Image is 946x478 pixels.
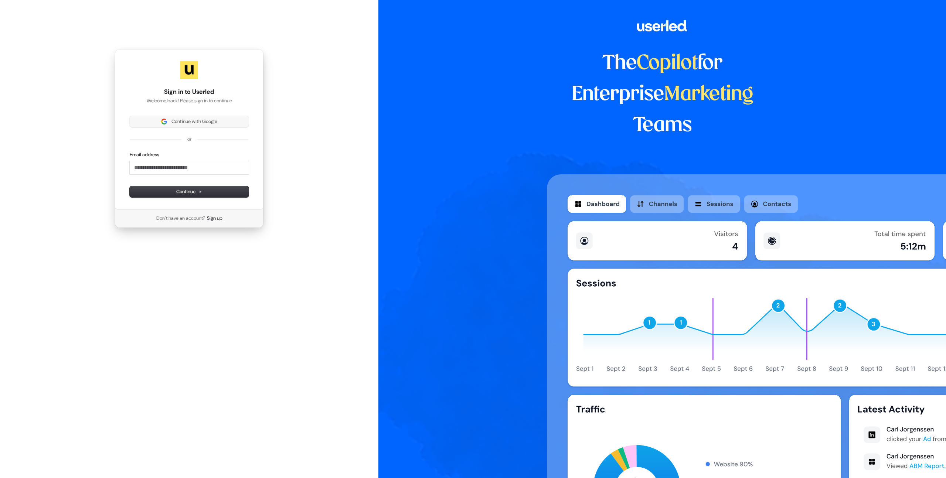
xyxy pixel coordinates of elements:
span: Don’t have an account? [156,215,205,222]
span: Continue [176,188,202,195]
h1: Sign in to Userled [130,88,249,96]
button: Sign in with GoogleContinue with Google [130,116,249,127]
label: Email address [130,151,159,158]
p: Welcome back! Please sign in to continue [130,98,249,104]
p: or [187,136,191,143]
a: Sign up [207,215,222,222]
button: Continue [130,186,249,197]
img: Userled [180,61,198,79]
span: Marketing [664,85,753,104]
img: Sign in with Google [161,119,167,124]
h1: The for Enterprise Teams [547,48,778,141]
span: Copilot [637,54,698,73]
span: Continue with Google [171,118,217,125]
